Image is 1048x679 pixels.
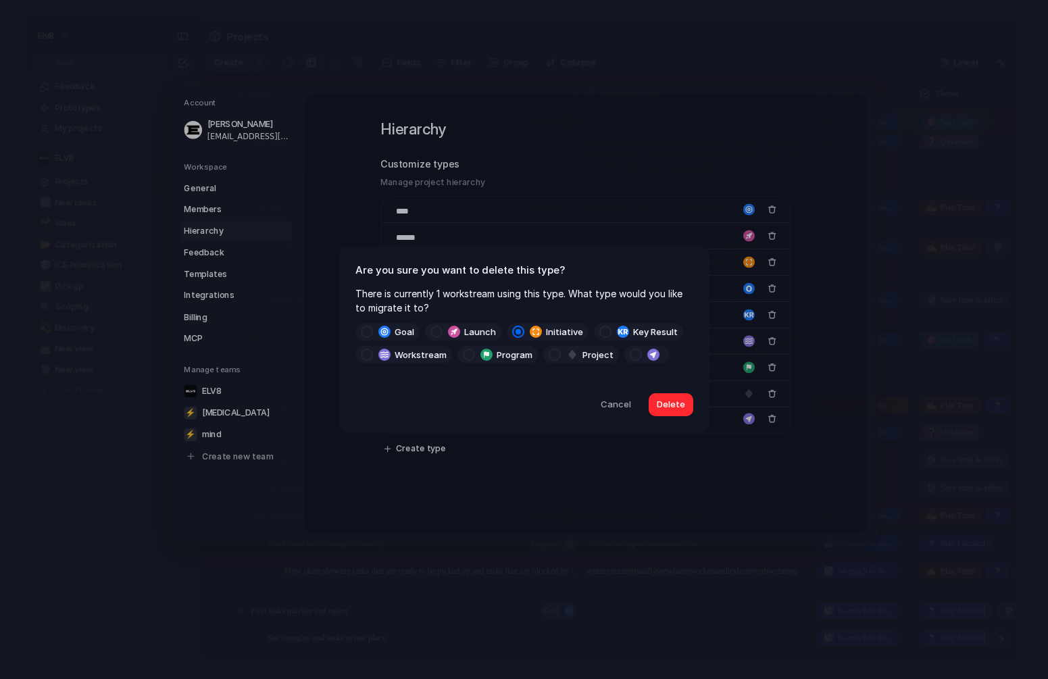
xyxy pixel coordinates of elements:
[582,349,614,361] span: project
[633,326,678,338] span: key result
[464,326,496,338] span: launch
[589,393,643,416] button: Cancel
[649,393,693,416] button: Delete
[546,326,583,338] span: initiative
[355,286,693,315] p: There is currently 1 workstream using this type. What type would you like to migrate it to?
[395,326,414,338] span: goal
[355,263,693,278] h2: Are you sure you want to delete this type?
[657,398,685,411] span: Delete
[601,398,631,411] span: Cancel
[395,349,447,361] span: workstream
[497,349,532,361] span: program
